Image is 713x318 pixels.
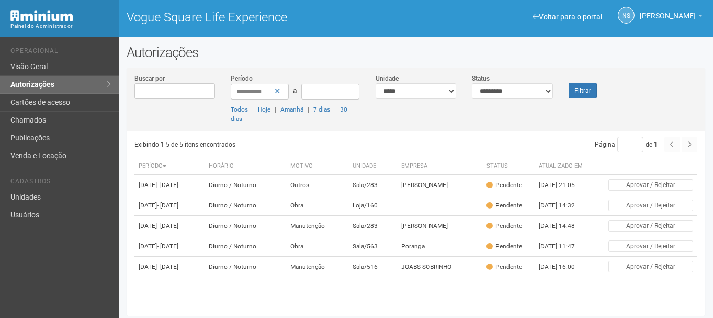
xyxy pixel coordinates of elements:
span: | [275,106,276,113]
li: Operacional [10,47,111,58]
td: [DATE] 11:47 [535,236,592,257]
td: Sala/283 [348,175,397,195]
td: Diurno / Noturno [205,195,286,216]
div: Painel do Administrador [10,21,111,31]
div: Pendente [486,181,522,190]
td: [DATE] 21:05 [535,175,592,195]
span: Página de 1 [595,141,658,148]
span: - [DATE] [157,263,178,270]
a: Todos [231,106,248,113]
div: Exibindo 1-5 de 5 itens encontrados [134,137,412,152]
li: Cadastros [10,178,111,189]
td: Manutenção [286,257,348,277]
span: Nicolle Silva [640,2,696,20]
th: Status [482,158,535,175]
td: Sala/283 [348,216,397,236]
td: Outros [286,175,348,195]
a: Amanhã [280,106,303,113]
td: Obra [286,195,348,216]
th: Motivo [286,158,348,175]
td: [DATE] 14:32 [535,195,592,216]
span: | [252,106,254,113]
label: Período [231,74,253,83]
td: Sala/563 [348,236,397,257]
span: | [334,106,336,113]
span: | [308,106,309,113]
button: Aprovar / Rejeitar [608,179,693,191]
td: [DATE] [134,216,205,236]
button: Filtrar [569,83,597,98]
div: Pendente [486,262,522,271]
span: - [DATE] [157,243,178,250]
td: Diurno / Noturno [205,216,286,236]
div: Pendente [486,222,522,231]
td: [DATE] 16:00 [535,257,592,277]
th: Unidade [348,158,397,175]
label: Status [472,74,490,83]
td: [DATE] [134,195,205,216]
td: Manutenção [286,216,348,236]
a: Voltar para o portal [533,13,602,21]
td: Diurno / Noturno [205,257,286,277]
th: Horário [205,158,286,175]
td: [PERSON_NAME] [397,216,482,236]
td: Obra [286,236,348,257]
h2: Autorizações [127,45,705,60]
td: [DATE] [134,236,205,257]
div: Pendente [486,242,522,251]
span: - [DATE] [157,202,178,209]
th: Atualizado em [535,158,592,175]
a: 7 dias [313,106,330,113]
td: Diurno / Noturno [205,236,286,257]
td: Loja/160 [348,195,397,216]
td: Poranga [397,236,482,257]
td: Sala/516 [348,257,397,277]
label: Buscar por [134,74,165,83]
th: Período [134,158,205,175]
th: Empresa [397,158,482,175]
div: Pendente [486,201,522,210]
td: [DATE] [134,175,205,195]
td: Diurno / Noturno [205,175,286,195]
td: [DATE] [134,257,205,277]
span: - [DATE] [157,222,178,229]
button: Aprovar / Rejeitar [608,200,693,211]
td: JOABS SOBRINHO [397,257,482,277]
img: Minium [10,10,73,21]
button: Aprovar / Rejeitar [608,240,693,252]
a: [PERSON_NAME] [640,13,703,21]
span: a [293,86,297,95]
h1: Vogue Square Life Experience [127,10,408,24]
label: Unidade [376,74,399,83]
a: Hoje [258,106,270,113]
td: [DATE] 14:48 [535,216,592,236]
span: - [DATE] [157,181,178,189]
td: [PERSON_NAME] [397,175,482,195]
button: Aprovar / Rejeitar [608,220,693,232]
a: NS [618,7,635,24]
button: Aprovar / Rejeitar [608,261,693,272]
